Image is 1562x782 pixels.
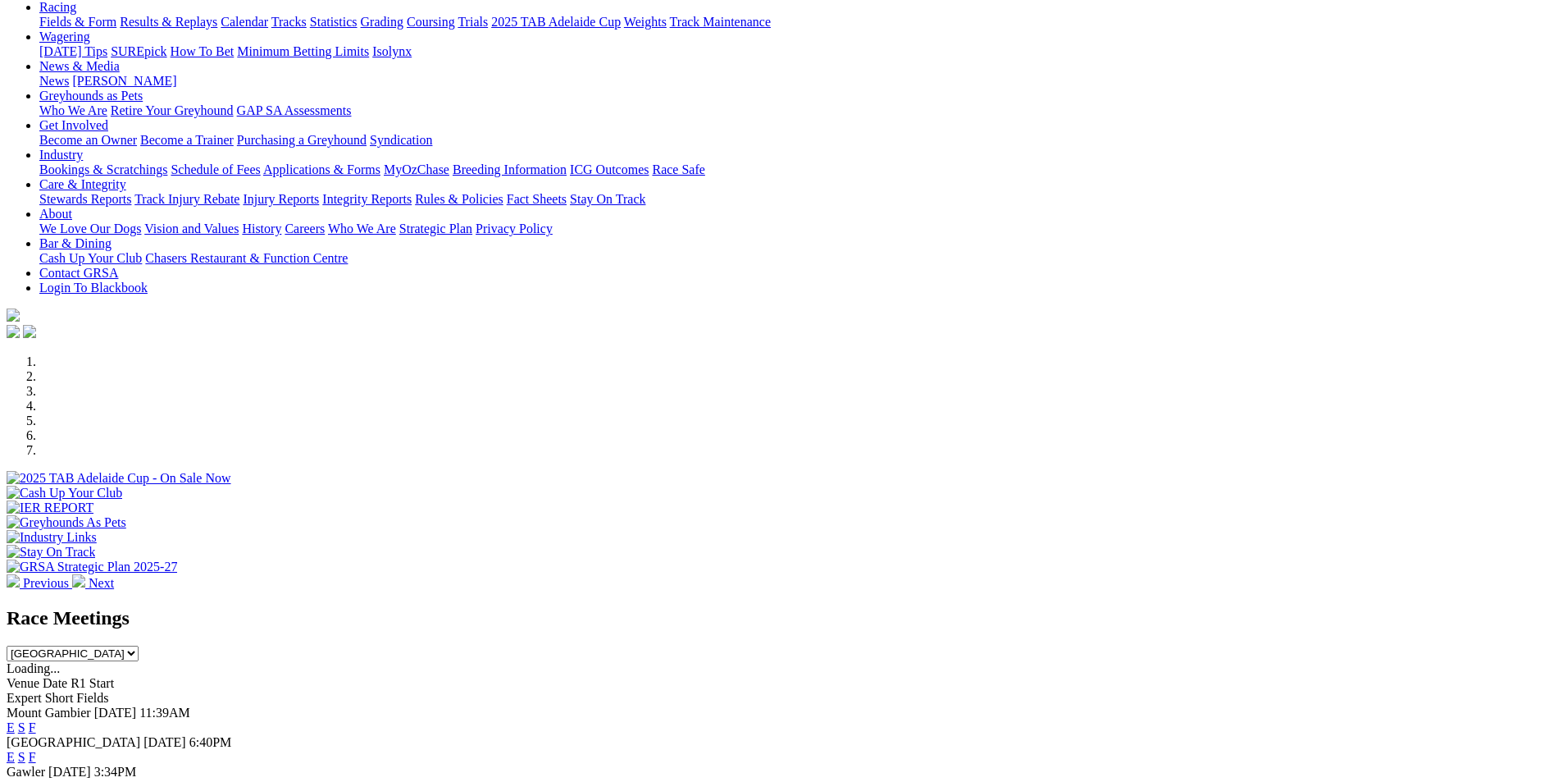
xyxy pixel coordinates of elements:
a: Careers [285,222,325,236]
a: We Love Our Dogs [39,222,141,236]
h2: Race Meetings [7,607,1555,629]
a: [PERSON_NAME] [72,74,176,88]
a: Coursing [407,15,455,29]
a: About [39,207,72,221]
div: Racing [39,15,1555,30]
img: IER REPORT [7,501,93,515]
span: Venue [7,676,39,690]
div: Greyhounds as Pets [39,103,1555,118]
img: Cash Up Your Club [7,486,122,501]
img: chevron-left-pager-white.svg [7,574,20,588]
a: E [7,720,15,734]
div: Industry [39,162,1555,177]
a: Cash Up Your Club [39,251,142,265]
a: MyOzChase [384,162,449,176]
a: Grading [361,15,403,29]
img: Stay On Track [7,545,95,560]
a: Bar & Dining [39,236,112,250]
span: Mount Gambier [7,706,91,720]
a: Industry [39,148,83,162]
span: Next [89,576,114,590]
a: Strategic Plan [399,222,472,236]
a: Fields & Form [39,15,116,29]
div: Get Involved [39,133,1555,148]
span: [DATE] [48,765,91,779]
a: Next [72,576,114,590]
a: 2025 TAB Adelaide Cup [491,15,621,29]
a: Care & Integrity [39,177,126,191]
a: Retire Your Greyhound [111,103,234,117]
span: 6:40PM [189,735,232,749]
span: [DATE] [94,706,137,720]
a: Become an Owner [39,133,137,147]
a: ICG Outcomes [570,162,649,176]
img: logo-grsa-white.png [7,309,20,322]
div: News & Media [39,74,1555,89]
span: Gawler [7,765,45,779]
a: Race Safe [652,162,704,176]
a: Minimum Betting Limits [237,44,369,58]
a: Who We Are [39,103,107,117]
a: Track Maintenance [670,15,771,29]
a: Privacy Policy [476,222,553,236]
a: News [39,74,69,88]
a: Integrity Reports [322,192,412,206]
a: Applications & Forms [263,162,380,176]
div: Care & Integrity [39,192,1555,207]
span: Expert [7,691,42,705]
a: SUREpick [111,44,166,58]
a: History [242,222,281,236]
img: 2025 TAB Adelaide Cup - On Sale Now [7,471,231,486]
a: How To Bet [171,44,235,58]
a: Get Involved [39,118,108,132]
a: Weights [624,15,667,29]
a: Greyhounds as Pets [39,89,143,103]
a: Bookings & Scratchings [39,162,167,176]
a: News & Media [39,59,120,73]
img: Greyhounds As Pets [7,515,126,530]
span: Fields [76,691,108,705]
a: Login To Blackbook [39,281,148,295]
a: E [7,750,15,764]
a: Who We Are [328,222,396,236]
a: Trials [458,15,488,29]
a: Breeding Information [453,162,567,176]
img: chevron-right-pager-white.svg [72,574,85,588]
a: Previous [7,576,72,590]
a: Track Injury Rebate [134,192,239,206]
a: Tracks [271,15,307,29]
span: Date [43,676,67,690]
a: Isolynx [372,44,412,58]
a: Rules & Policies [415,192,503,206]
a: Fact Sheets [507,192,567,206]
span: Previous [23,576,69,590]
span: [GEOGRAPHIC_DATA] [7,735,140,749]
a: S [18,750,25,764]
a: Syndication [370,133,432,147]
a: F [29,750,36,764]
a: Become a Trainer [140,133,234,147]
a: [DATE] Tips [39,44,107,58]
a: Results & Replays [120,15,217,29]
a: Purchasing a Greyhound [237,133,367,147]
a: Stay On Track [570,192,645,206]
a: Stewards Reports [39,192,131,206]
a: Schedule of Fees [171,162,260,176]
a: S [18,720,25,734]
a: Statistics [310,15,357,29]
span: Loading... [7,661,60,675]
img: Industry Links [7,530,97,545]
a: Vision and Values [144,222,239,236]
div: About [39,222,1555,236]
a: F [29,720,36,734]
span: 11:39AM [139,706,190,720]
span: R1 Start [71,676,114,690]
a: Injury Reports [243,192,319,206]
img: twitter.svg [23,325,36,338]
a: Chasers Restaurant & Function Centre [145,251,348,265]
span: Short [45,691,74,705]
span: [DATE] [143,735,186,749]
a: GAP SA Assessments [237,103,352,117]
span: 3:34PM [94,765,137,779]
a: Wagering [39,30,90,43]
